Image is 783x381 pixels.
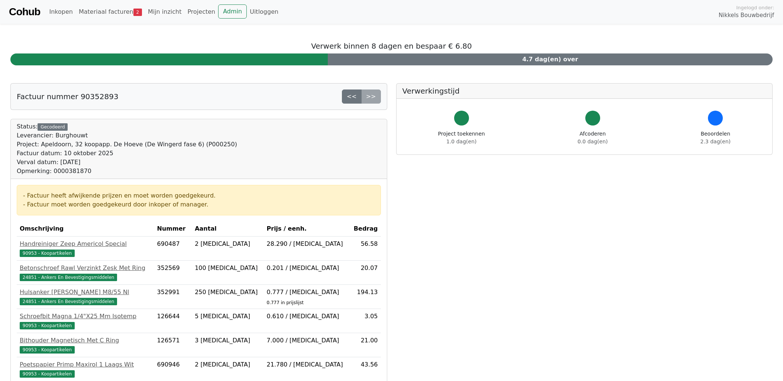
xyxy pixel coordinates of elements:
div: Afcoderen [577,130,608,146]
div: Betonschroef Rawl Verzinkt Zesk Met Ring [20,264,151,273]
td: 126644 [154,309,192,333]
div: Gecodeerd [38,123,68,131]
div: 0.610 / [MEDICAL_DATA] [267,312,347,321]
td: 3.05 [349,309,381,333]
a: Projecten [184,4,218,19]
a: Betonschroef Rawl Verzinkt Zesk Met Ring24851 - Ankers En Bevestigingsmiddelen [20,264,151,281]
td: 126571 [154,333,192,357]
span: 2.3 dag(en) [701,139,731,144]
div: 100 [MEDICAL_DATA] [195,264,261,273]
div: 7.000 / [MEDICAL_DATA] [267,336,347,345]
a: Inkopen [46,4,75,19]
a: Handreiniger Zeep Americol Special90953 - Koopartikelen [20,240,151,257]
div: Hulsanker [PERSON_NAME] M8/55 Nl [20,288,151,297]
h5: Factuur nummer 90352893 [17,92,119,101]
a: Bithouder Magnetisch Met C Ring90953 - Koopartikelen [20,336,151,354]
div: 21.780 / [MEDICAL_DATA] [267,360,347,369]
td: 56.58 [349,237,381,261]
div: Beoordelen [701,130,731,146]
div: 3 [MEDICAL_DATA] [195,336,261,345]
td: 20.07 [349,261,381,285]
span: 90953 - Koopartikelen [20,250,75,257]
th: Aantal [192,221,263,237]
div: Opmerking: 0000381870 [17,167,237,176]
a: Poetspapier Primp Maxirol 1 Laags Wit90953 - Koopartikelen [20,360,151,378]
div: Status: [17,122,237,176]
div: 0.201 / [MEDICAL_DATA] [267,264,347,273]
div: 250 [MEDICAL_DATA] [195,288,261,297]
th: Nummer [154,221,192,237]
div: Factuur datum: 10 oktober 2025 [17,149,237,158]
a: Cohub [9,3,40,21]
div: 2 [MEDICAL_DATA] [195,240,261,248]
span: 24851 - Ankers En Bevestigingsmiddelen [20,274,117,281]
th: Bedrag [349,221,381,237]
sub: 0.777 in prijslijst [267,300,304,305]
div: 2 [MEDICAL_DATA] [195,360,261,369]
div: Leverancier: Burghouwt [17,131,237,140]
a: Materiaal facturen2 [76,4,145,19]
span: Nikkels Bouwbedrijf [719,11,774,20]
span: 24851 - Ankers En Bevestigingsmiddelen [20,298,117,305]
a: Schroefbit Magna 1/4"X25 Mm Isotemp90953 - Koopartikelen [20,312,151,330]
td: 352569 [154,261,192,285]
div: Project: Apeldoorn, 32 koopapp. De Hoeve (De Wingerd fase 6) (P000250) [17,140,237,149]
div: - Factuur moet worden goedgekeurd door inkoper of manager. [23,200,375,209]
span: 90953 - Koopartikelen [20,322,75,329]
div: Schroefbit Magna 1/4"X25 Mm Isotemp [20,312,151,321]
th: Omschrijving [17,221,154,237]
div: 5 [MEDICAL_DATA] [195,312,261,321]
td: 21.00 [349,333,381,357]
div: 28.290 / [MEDICAL_DATA] [267,240,347,248]
td: 690487 [154,237,192,261]
span: 0.0 dag(en) [577,139,608,144]
td: 194.13 [349,285,381,309]
a: Mijn inzicht [145,4,185,19]
a: Admin [218,4,247,19]
span: 2 [133,9,142,16]
span: 1.0 dag(en) [446,139,476,144]
div: Poetspapier Primp Maxirol 1 Laags Wit [20,360,151,369]
span: Ingelogd onder: [736,4,774,11]
a: Uitloggen [247,4,281,19]
div: Project toekennen [438,130,485,146]
div: Bithouder Magnetisch Met C Ring [20,336,151,345]
a: Hulsanker [PERSON_NAME] M8/55 Nl24851 - Ankers En Bevestigingsmiddelen [20,288,151,306]
div: Handreiniger Zeep Americol Special [20,240,151,248]
h5: Verwerk binnen 8 dagen en bespaar € 6.80 [10,42,773,51]
div: Verval datum: [DATE] [17,158,237,167]
td: 352991 [154,285,192,309]
div: - Factuur heeft afwijkende prijzen en moet worden goedgekeurd. [23,191,375,200]
th: Prijs / eenh. [264,221,350,237]
span: 90953 - Koopartikelen [20,370,75,378]
span: 90953 - Koopartikelen [20,346,75,354]
h5: Verwerkingstijd [402,87,767,95]
div: 4.7 dag(en) over [328,53,773,65]
a: << [342,89,362,104]
div: 0.777 / [MEDICAL_DATA] [267,288,347,297]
